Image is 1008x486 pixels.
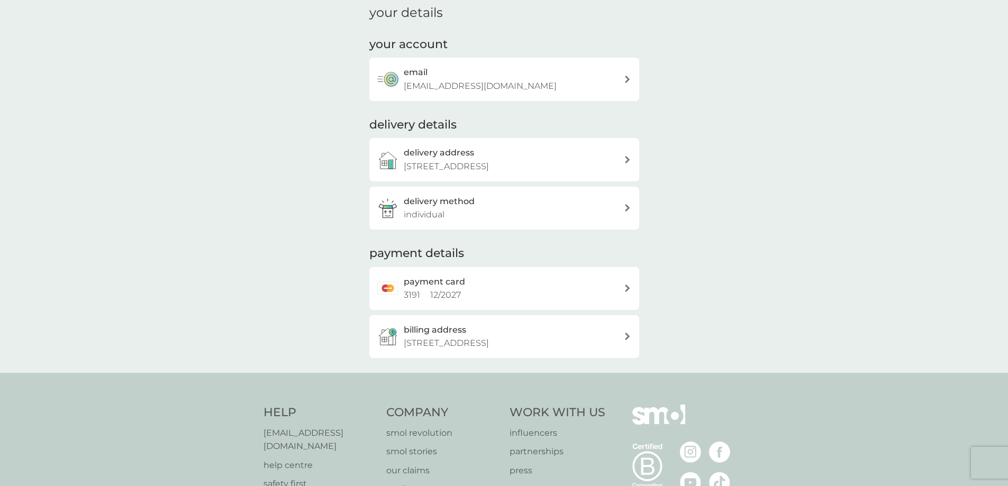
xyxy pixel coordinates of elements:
h2: payment details [369,245,464,262]
a: payment card3191 12/2027 [369,267,639,310]
img: smol [632,405,685,441]
h1: your details [369,5,443,21]
a: our claims [386,464,499,478]
a: delivery address[STREET_ADDRESS] [369,138,639,181]
h4: Company [386,405,499,421]
h3: email [404,66,428,79]
img: visit the smol Facebook page [709,442,730,463]
a: influencers [510,426,605,440]
h2: payment card [404,275,465,289]
a: [EMAIL_ADDRESS][DOMAIN_NAME] [264,426,376,453]
p: [STREET_ADDRESS] [404,160,489,173]
a: delivery methodindividual [369,187,639,230]
p: [EMAIL_ADDRESS][DOMAIN_NAME] [404,79,557,93]
p: [STREET_ADDRESS] [404,336,489,350]
h3: delivery address [404,146,474,160]
h4: Work With Us [510,405,605,421]
button: billing address[STREET_ADDRESS] [369,315,639,358]
h3: billing address [404,323,466,337]
a: smol revolution [386,426,499,440]
h2: your account [369,36,448,53]
img: visit the smol Instagram page [680,442,701,463]
a: press [510,464,605,478]
a: smol stories [386,445,499,459]
span: 3191 [404,290,420,300]
p: individual [404,208,444,222]
h4: Help [264,405,376,421]
button: email[EMAIL_ADDRESS][DOMAIN_NAME] [369,58,639,100]
h2: delivery details [369,117,457,133]
a: help centre [264,459,376,472]
h3: delivery method [404,195,475,208]
a: partnerships [510,445,605,459]
span: 12 / 2027 [430,290,461,300]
